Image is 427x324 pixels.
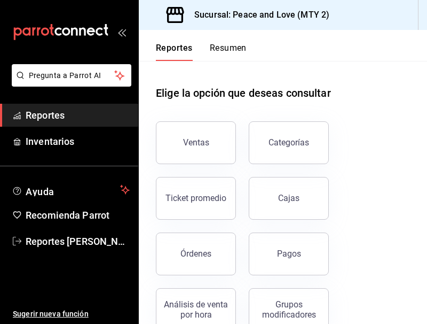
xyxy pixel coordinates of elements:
div: Ticket promedio [165,193,226,203]
div: Cajas [278,193,299,203]
button: Resumen [210,43,247,61]
h1: Elige la opción que deseas consultar [156,85,331,101]
span: Reportes [PERSON_NAME] [26,234,130,249]
div: Pagos [277,249,301,259]
span: Pregunta a Parrot AI [29,70,115,81]
button: Pagos [249,233,329,275]
a: Pregunta a Parrot AI [7,78,131,89]
span: Reportes [26,108,130,122]
button: Ticket promedio [156,177,236,220]
button: Categorías [249,121,329,164]
button: Ventas [156,121,236,164]
h3: Sucursal: Peace and Love (MTY 2) [186,9,329,21]
div: Categorías [268,137,309,148]
div: Análisis de venta por hora [163,299,229,320]
button: Pregunta a Parrot AI [12,64,131,87]
div: navigation tabs [156,43,247,61]
div: Grupos modificadores [256,299,322,320]
div: Órdenes [180,249,211,259]
span: Sugerir nueva función [13,308,130,320]
button: Reportes [156,43,193,61]
span: Ayuda [26,183,116,196]
span: Inventarios [26,134,130,149]
button: Cajas [249,177,329,220]
button: Órdenes [156,233,236,275]
span: Recomienda Parrot [26,208,130,222]
div: Ventas [183,137,209,148]
button: open_drawer_menu [117,28,126,36]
